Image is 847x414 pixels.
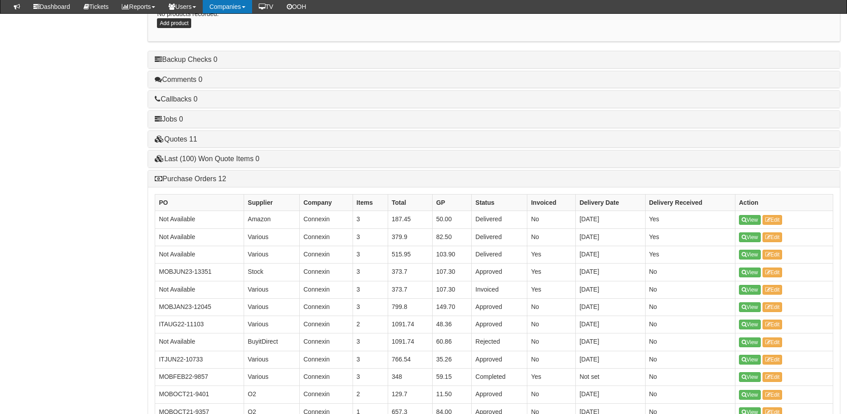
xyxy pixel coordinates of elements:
td: Connexin [300,333,353,351]
td: Yes [527,281,576,298]
td: No [645,351,735,368]
td: Various [244,316,300,333]
td: Yes [527,246,576,263]
td: 107.30 [432,281,471,298]
td: Yes [645,211,735,228]
td: [DATE] [576,281,645,298]
td: 766.54 [388,351,433,368]
td: No [645,316,735,333]
td: 3 [353,211,388,228]
a: Edit [763,250,783,260]
th: Status [472,195,527,211]
a: Backup Checks 0 [155,56,217,63]
td: 3 [353,228,388,246]
td: Invoiced [472,281,527,298]
td: ITJUN22-10733 [155,351,244,368]
th: PO [155,195,244,211]
td: Connexin [300,228,353,246]
td: Various [244,298,300,316]
td: [DATE] [576,316,645,333]
td: Yes [527,264,576,281]
td: 2 [353,316,388,333]
th: GP [432,195,471,211]
a: View [739,302,761,312]
td: 50.00 [432,211,471,228]
td: 799.8 [388,298,433,316]
td: No [527,228,576,246]
a: Jobs 0 [155,115,183,123]
a: View [739,337,761,347]
th: Delivery Received [645,195,735,211]
td: [DATE] [576,298,645,316]
td: 82.50 [432,228,471,246]
td: Connexin [300,386,353,403]
td: Connexin [300,281,353,298]
a: Edit [763,215,783,225]
a: Callbacks 0 [155,95,197,103]
td: BuyitDirect [244,333,300,351]
td: Various [244,228,300,246]
td: O2 [244,386,300,403]
td: Connexin [300,316,353,333]
td: 373.7 [388,281,433,298]
a: View [739,232,761,242]
td: Rejected [472,333,527,351]
a: Edit [763,302,783,312]
td: Connexin [300,369,353,386]
a: View [739,320,761,329]
td: No [645,333,735,351]
td: Approved [472,298,527,316]
a: Edit [763,337,783,347]
td: 3 [353,369,388,386]
td: No [645,264,735,281]
td: 3 [353,333,388,351]
td: Yes [645,246,735,263]
td: 35.26 [432,351,471,368]
td: Completed [472,369,527,386]
td: No [645,386,735,403]
td: [DATE] [576,228,645,246]
td: Connexin [300,246,353,263]
td: 59.15 [432,369,471,386]
td: 103.90 [432,246,471,263]
td: 373.7 [388,264,433,281]
td: [DATE] [576,246,645,263]
td: Not Available [155,333,244,351]
td: 48.36 [432,316,471,333]
td: Not Available [155,246,244,263]
a: Edit [763,372,783,382]
a: View [739,215,761,225]
td: Delivered [472,211,527,228]
a: Add product [157,18,191,28]
a: Comments 0 [155,76,202,83]
a: View [739,285,761,295]
td: [DATE] [576,351,645,368]
td: 60.86 [432,333,471,351]
td: 379.9 [388,228,433,246]
td: 107.30 [432,264,471,281]
td: MOBJUN23-13351 [155,264,244,281]
a: Edit [763,268,783,277]
td: Various [244,246,300,263]
th: Company [300,195,353,211]
td: Yes [527,369,576,386]
a: View [739,250,761,260]
td: 149.70 [432,298,471,316]
a: View [739,268,761,277]
div: No products recorded. [148,0,840,42]
td: Connexin [300,351,353,368]
td: MOBFEB22-9857 [155,369,244,386]
td: Approved [472,386,527,403]
a: Edit [763,390,783,400]
td: Not Available [155,281,244,298]
td: 129.7 [388,386,433,403]
td: 348 [388,369,433,386]
td: ITAUG22-11103 [155,316,244,333]
td: Various [244,351,300,368]
td: 187.45 [388,211,433,228]
td: MOBJAN23-12045 [155,298,244,316]
td: Approved [472,264,527,281]
td: 3 [353,298,388,316]
td: 11.50 [432,386,471,403]
a: Last (100) Won Quote Items 0 [155,155,259,162]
